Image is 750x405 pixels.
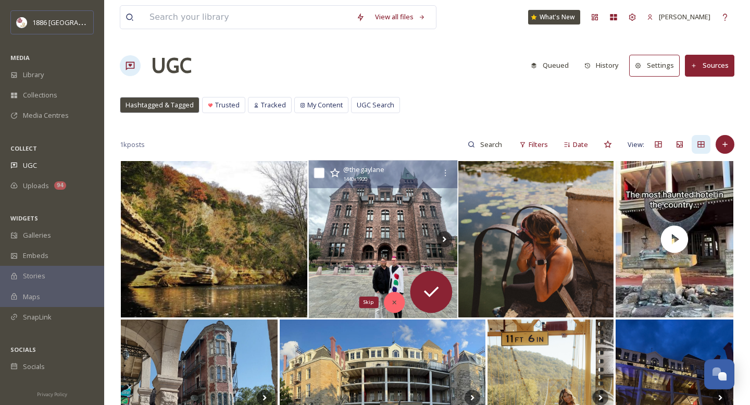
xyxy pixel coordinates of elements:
[529,140,548,150] span: Filters
[23,292,40,302] span: Maps
[23,312,52,322] span: SnapLink
[357,100,394,110] span: UGC Search
[23,161,37,170] span: UGC
[54,181,66,190] div: 94
[659,12,710,21] span: [PERSON_NAME]
[23,251,48,261] span: Embeds
[17,17,27,28] img: logos.png
[475,134,509,155] input: Search
[343,176,367,183] span: 1440 x 1920
[10,54,30,62] span: MEDIA
[616,161,733,317] img: thumbnail
[343,165,384,174] span: @ thegaylane
[629,55,680,76] button: Settings
[23,181,49,191] span: Uploads
[526,55,579,76] a: Queued
[307,100,343,110] span: My Content
[126,100,194,110] span: Hashtagged & Tagged
[37,391,67,398] span: Privacy Policy
[23,230,51,240] span: Galleries
[23,90,57,100] span: Collections
[308,161,457,318] img: Happy spooky season! 👻👽🎃🧙🏼‍♀️🧛🏼‍♂️ In honor of the greatest month of the year, we’re rounding up ...
[215,100,240,110] span: Trusted
[10,214,38,222] span: WIDGETS
[261,100,286,110] span: Tracked
[642,7,716,27] a: [PERSON_NAME]
[685,55,734,76] button: Sources
[151,50,192,81] a: UGC
[23,111,69,120] span: Media Centres
[573,140,588,150] span: Date
[37,387,67,400] a: Privacy Policy
[528,10,580,24] a: What's New
[23,70,44,80] span: Library
[121,161,307,317] img: Chasing waterfalls and spring blooms in the Ozarks? Yes, please. 🌿💦 Join Jess & Michelle for hike...
[526,55,574,76] button: Queued
[23,362,45,372] span: Socials
[359,297,378,309] div: Skip
[10,346,36,353] span: SOCIALS
[144,6,351,29] input: Search your library
[370,7,431,27] a: View all files
[628,140,644,150] span: View:
[704,359,734,389] button: Open Chat
[579,55,624,76] button: History
[579,55,630,76] a: History
[10,144,37,152] span: COLLECT
[32,17,115,27] span: 1886 [GEOGRAPHIC_DATA]
[629,55,685,76] a: Settings
[23,271,45,281] span: Stories
[120,140,145,150] span: 1k posts
[458,161,614,317] img: There’s a certain kind of quiet you can only find in the Ozarks in the fall. • Loved exploring Eu...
